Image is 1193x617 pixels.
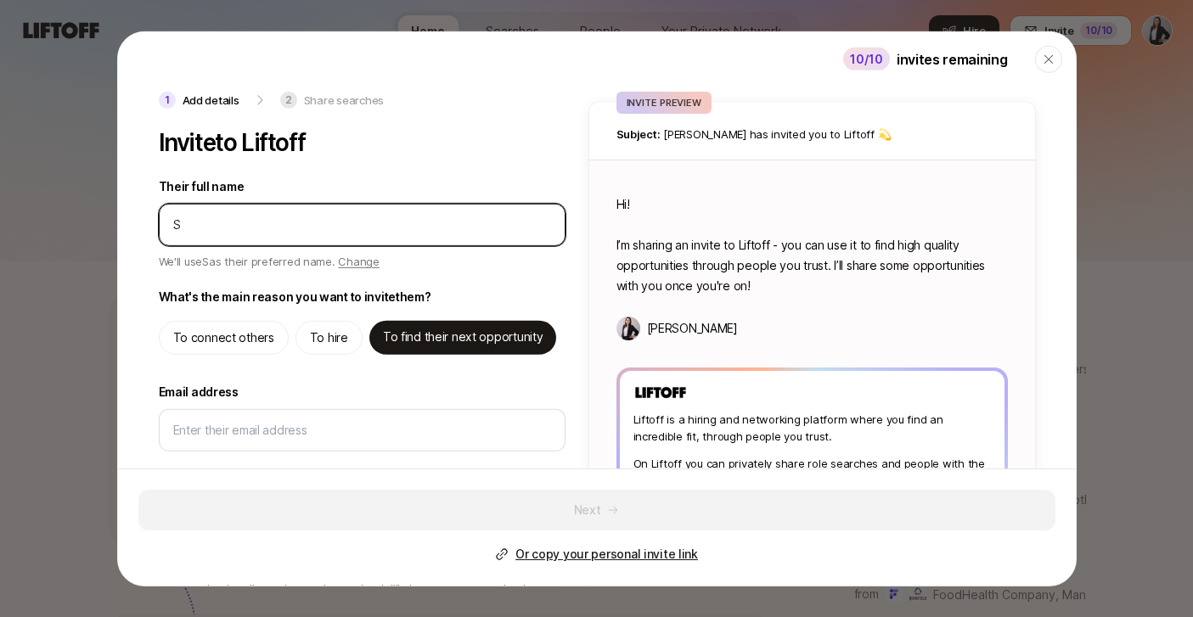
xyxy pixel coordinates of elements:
[280,92,297,109] p: 2
[159,287,431,307] p: What's the main reason you want to invite them ?
[159,92,176,109] p: 1
[495,545,698,565] button: Or copy your personal invite link
[159,177,566,197] label: Their full name
[647,318,738,339] p: [PERSON_NAME]
[633,455,991,489] p: On Liftoff you can privately share role searches and people with the best people you know.
[173,420,551,440] input: Enter their email address
[159,382,566,402] label: Email address
[310,328,348,348] p: To hire
[183,92,239,109] p: Add details
[338,255,379,268] span: Change
[159,129,306,156] p: Invite to Liftoff
[304,92,384,109] p: Share searches
[616,127,661,141] span: Subject:
[627,95,701,110] p: INVITE PREVIEW
[616,126,1008,143] p: [PERSON_NAME] has invited you to Liftoff 💫
[383,327,543,347] p: To find their next opportunity
[633,384,688,401] img: Liftoff Logo
[616,317,640,340] img: Mary
[633,411,991,445] p: Liftoff is a hiring and networking platform where you find an incredible fit, through people you ...
[173,328,274,348] p: To connect others
[897,48,1008,70] p: invites remaining
[515,545,698,565] p: Or copy your personal invite link
[173,215,551,235] input: e.g. Liv Carter
[159,253,380,273] p: We'll use S as their preferred name.
[843,48,890,70] div: 10 /10
[616,194,1008,296] p: Hi! I’m sharing an invite to Liftoff - you can use it to find high quality opportunities through ...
